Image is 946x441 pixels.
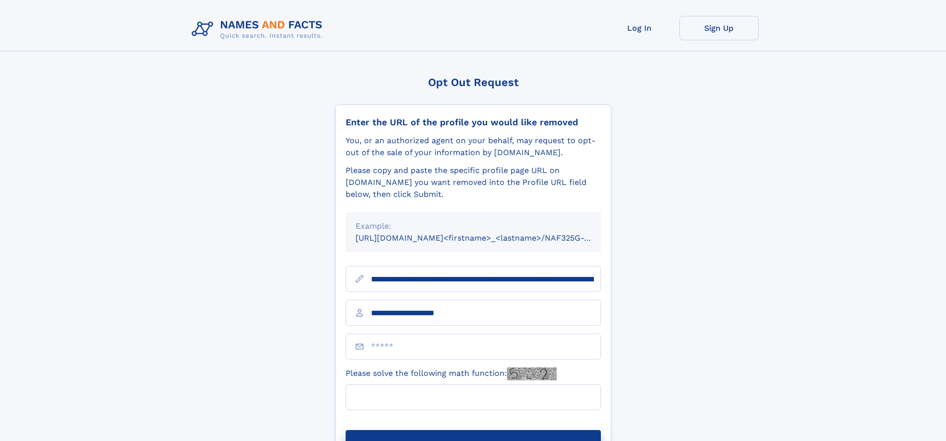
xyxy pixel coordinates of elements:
[356,220,591,232] div: Example:
[346,117,601,128] div: Enter the URL of the profile you would like removed
[600,16,679,40] a: Log In
[346,367,557,380] label: Please solve the following math function:
[188,16,331,43] img: Logo Names and Facts
[356,233,620,243] small: [URL][DOMAIN_NAME]<firstname>_<lastname>/NAF325G-xxxxxxxx
[679,16,759,40] a: Sign Up
[346,165,601,200] div: Please copy and paste the specific profile page URL on [DOMAIN_NAME] you want removed into the Pr...
[346,135,601,159] div: You, or an authorized agent on your behalf, may request to opt-out of the sale of your informatio...
[335,76,611,88] div: Opt Out Request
